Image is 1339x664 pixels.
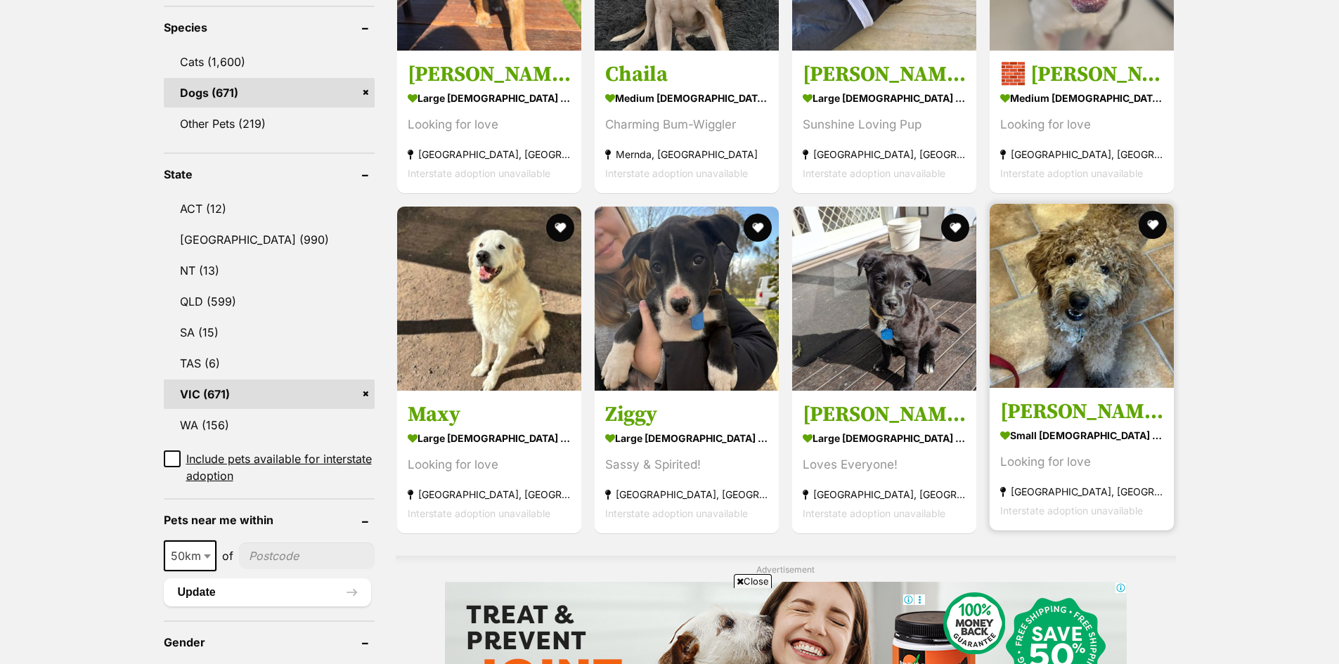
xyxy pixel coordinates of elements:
a: Cats (1,600) [164,47,375,77]
img: Ziggy - Staffordshire Bull Terrier Dog [595,207,779,391]
h3: [PERSON_NAME] [803,401,966,428]
button: favourite [1139,211,1167,239]
a: SA (15) [164,318,375,347]
div: Looking for love [1000,453,1163,471]
h3: Maxy [408,401,571,428]
strong: large [DEMOGRAPHIC_DATA] Dog [408,88,571,108]
span: of [222,547,233,564]
a: Other Pets (219) [164,109,375,138]
div: Looking for love [408,455,571,474]
button: Update [164,578,371,606]
img: Maxy - Labrador x Maremma Sheepdog [397,207,581,391]
strong: large [DEMOGRAPHIC_DATA] Dog [803,88,966,108]
strong: [GEOGRAPHIC_DATA], [GEOGRAPHIC_DATA] [803,145,966,164]
a: 🧱 [PERSON_NAME] 6377 🧱 medium [DEMOGRAPHIC_DATA] Dog Looking for love [GEOGRAPHIC_DATA], [GEOGRAP... [990,51,1174,193]
span: 50km [165,546,215,566]
button: favourite [941,214,969,242]
span: Interstate adoption unavailable [408,167,550,179]
a: [PERSON_NAME] large [DEMOGRAPHIC_DATA] Dog Loves Everyone! [GEOGRAPHIC_DATA], [GEOGRAPHIC_DATA] I... [792,391,976,533]
strong: [GEOGRAPHIC_DATA], [GEOGRAPHIC_DATA] [408,145,571,164]
span: Close [734,574,772,588]
iframe: Advertisement [414,594,926,657]
strong: medium [DEMOGRAPHIC_DATA] Dog [605,88,768,108]
span: Interstate adoption unavailable [1000,167,1143,179]
header: Gender [164,636,375,649]
strong: [GEOGRAPHIC_DATA], [GEOGRAPHIC_DATA] [803,485,966,504]
a: VIC (671) [164,379,375,409]
img: Ollie - Staffordshire Bull Terrier Dog [792,207,976,391]
div: Sunshine Loving Pup [803,115,966,134]
a: Ziggy large [DEMOGRAPHIC_DATA] Dog Sassy & Spirited! [GEOGRAPHIC_DATA], [GEOGRAPHIC_DATA] Interst... [595,391,779,533]
strong: large [DEMOGRAPHIC_DATA] Dog [605,428,768,448]
strong: small [DEMOGRAPHIC_DATA] Dog [1000,425,1163,445]
a: Dogs (671) [164,78,375,108]
a: Maxy large [DEMOGRAPHIC_DATA] Dog Looking for love [GEOGRAPHIC_DATA], [GEOGRAPHIC_DATA] Interstat... [397,391,581,533]
strong: [GEOGRAPHIC_DATA], [GEOGRAPHIC_DATA] [408,485,571,504]
header: Pets near me within [164,514,375,526]
a: [PERSON_NAME] large [DEMOGRAPHIC_DATA] Dog Looking for love [GEOGRAPHIC_DATA], [GEOGRAPHIC_DATA] ... [397,51,581,193]
strong: large [DEMOGRAPHIC_DATA] Dog [803,428,966,448]
button: favourite [744,214,772,242]
span: 50km [164,540,216,571]
h3: 🧱 [PERSON_NAME] 6377 🧱 [1000,61,1163,88]
span: Interstate adoption unavailable [605,507,748,519]
h3: Chaila [605,61,768,88]
h3: [PERSON_NAME] [803,61,966,88]
a: NT (13) [164,256,375,285]
a: QLD (599) [164,287,375,316]
span: Interstate adoption unavailable [803,507,945,519]
div: Looking for love [1000,115,1163,134]
strong: [GEOGRAPHIC_DATA], [GEOGRAPHIC_DATA] [1000,145,1163,164]
a: Include pets available for interstate adoption [164,450,375,484]
button: favourite [546,214,574,242]
a: [GEOGRAPHIC_DATA] (990) [164,225,375,254]
span: Include pets available for interstate adoption [186,450,375,484]
span: Interstate adoption unavailable [605,167,748,179]
header: State [164,168,375,181]
span: Interstate adoption unavailable [408,507,550,519]
strong: [GEOGRAPHIC_DATA], [GEOGRAPHIC_DATA] [605,485,768,504]
h3: Ziggy [605,401,768,428]
a: [PERSON_NAME] small [DEMOGRAPHIC_DATA] Dog Looking for love [GEOGRAPHIC_DATA], [GEOGRAPHIC_DATA] ... [990,388,1174,530]
strong: [GEOGRAPHIC_DATA], [GEOGRAPHIC_DATA] [1000,482,1163,501]
h3: [PERSON_NAME] [408,61,571,88]
strong: large [DEMOGRAPHIC_DATA] Dog [408,428,571,448]
a: WA (156) [164,410,375,440]
span: Interstate adoption unavailable [803,167,945,179]
div: Loves Everyone! [803,455,966,474]
div: Sassy & Spirited! [605,455,768,474]
a: [PERSON_NAME] large [DEMOGRAPHIC_DATA] Dog Sunshine Loving Pup [GEOGRAPHIC_DATA], [GEOGRAPHIC_DAT... [792,51,976,193]
strong: Mernda, [GEOGRAPHIC_DATA] [605,145,768,164]
h3: [PERSON_NAME] [1000,398,1163,425]
div: Looking for love [408,115,571,134]
a: ACT (12) [164,194,375,223]
img: Bailey - Bichon Frise x Poodle Toy Dog [990,204,1174,388]
div: Charming Bum-Wiggler [605,115,768,134]
a: Chaila medium [DEMOGRAPHIC_DATA] Dog Charming Bum-Wiggler Mernda, [GEOGRAPHIC_DATA] Interstate ad... [595,51,779,193]
strong: medium [DEMOGRAPHIC_DATA] Dog [1000,88,1163,108]
header: Species [164,21,375,34]
a: TAS (6) [164,349,375,378]
input: postcode [239,542,375,569]
span: Interstate adoption unavailable [1000,504,1143,516]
